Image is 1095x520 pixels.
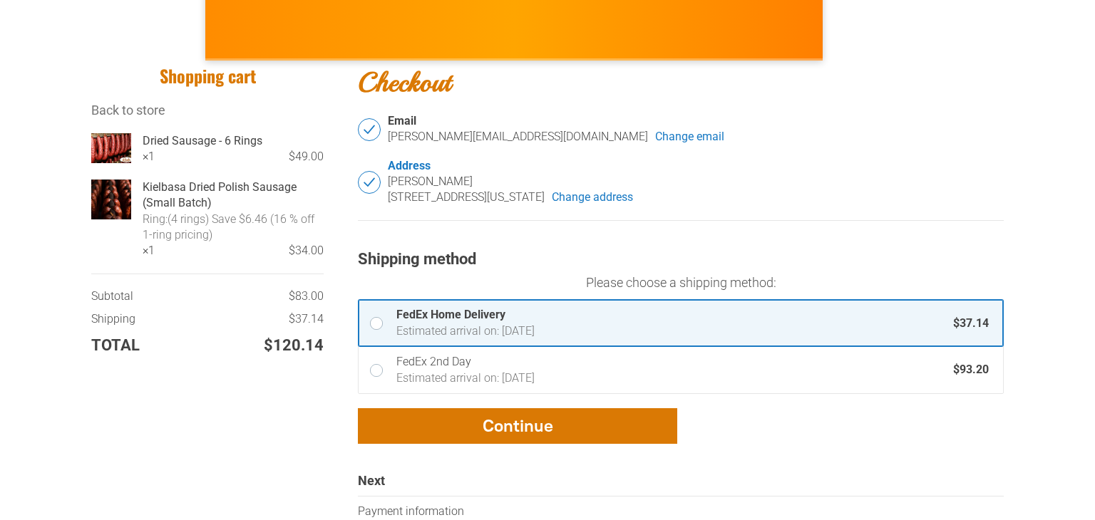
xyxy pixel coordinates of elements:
[388,129,648,145] div: [PERSON_NAME][EMAIL_ADDRESS][DOMAIN_NAME]
[91,101,324,119] div: Breadcrumbs
[388,159,1004,174] div: Address
[143,212,168,226] div: Ring:
[358,504,1004,519] div: Payment information
[953,316,989,331] div: $37.14
[155,243,324,259] div: $34.00
[655,129,724,145] a: Change email
[358,65,1004,100] h2: Checkout
[396,307,946,323] div: FedEx Home Delivery
[388,174,545,206] div: [PERSON_NAME] [STREET_ADDRESS][US_STATE]
[358,273,1004,292] p: Please choose a shipping method:
[358,249,1004,270] div: Shipping method
[143,180,324,212] a: Kielbasa Dried Polish Sausage (Small Batch)
[91,311,135,327] span: Shipping
[143,212,314,241] div: (4 rings) Save $6.46 (16 % off 1-ring pricing)
[155,149,324,165] div: $49.00
[91,65,324,87] h1: Shopping cart
[289,289,324,303] span: $83.00
[552,189,633,205] a: Change address
[396,323,939,339] div: Estimated arrival on: [DATE]
[358,408,677,444] button: Continue
[264,335,324,357] span: $120.14
[212,311,324,334] td: $37.14
[953,362,989,378] div: $93.20
[91,288,212,311] td: Subtotal
[143,243,155,259] div: × 1
[358,472,1004,496] div: Next
[143,149,155,165] div: × 1
[396,370,939,386] div: Estimated arrival on: [DATE]
[91,335,185,357] td: Total
[396,354,946,370] div: FedEx 2nd Day
[388,114,1004,129] div: Email
[91,103,165,118] a: Back to store
[143,133,324,149] a: Dried Sausage - 6 Rings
